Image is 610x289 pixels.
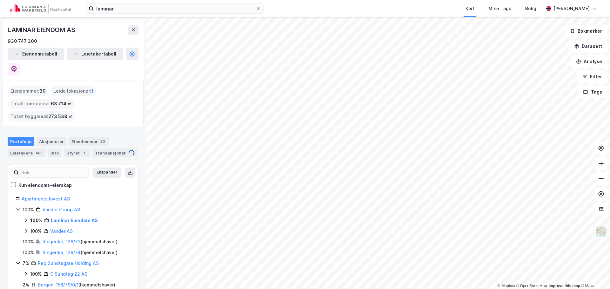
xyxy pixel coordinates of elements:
button: Analyse [571,55,607,68]
div: 2% [23,281,29,289]
div: LAMINAR EIENDOM AS [8,25,76,35]
div: ( hjemmelshaver ) [43,249,118,256]
div: Eiendommer [69,137,109,146]
a: OpenStreetMap [516,284,547,288]
div: Leietakere [8,148,45,157]
div: 143 [34,150,43,156]
button: Datasett [569,40,607,53]
div: Info [48,148,61,157]
button: Filter [577,70,607,83]
div: ( hjemmelshaver ) [38,281,115,289]
a: Laminar Eiendom AS [51,218,98,223]
span: 273 538 ㎡ [48,113,73,120]
div: Styret [64,148,90,157]
div: 100% [23,238,34,246]
div: Eiendommer : [8,86,48,96]
input: Søk på adresse, matrikkel, gårdeiere, leietakere eller personer [94,4,256,13]
a: Improve this map [549,284,580,288]
iframe: Chat Widget [578,259,610,289]
div: Aksjonærer [37,137,66,146]
div: 1 [81,150,87,156]
div: 100% [30,270,42,278]
div: 100% [30,217,42,224]
div: Transaksjoner [92,148,137,157]
span: 63 714 ㎡ [51,100,72,108]
span: 30 [39,87,46,95]
a: Ringerike, 128/74 [43,250,81,255]
a: C Sundtsg 22 AS [50,271,87,277]
a: Bergen, 158/79/0/1 [38,282,78,287]
div: 100% [30,227,42,235]
div: Bolig [525,5,536,12]
div: Kun eiendoms-eierskap [18,181,72,189]
div: ( hjemmelshaver ) [43,238,118,246]
button: Tags [578,86,607,98]
button: Eiendomstabell [8,48,64,60]
button: Bokmerker [565,25,607,37]
a: Req Sundtsgate Holding AS [38,260,99,266]
img: spinner.a6d8c91a73a9ac5275cf975e30b51cfb.svg [128,150,135,156]
div: Portefølje [8,137,34,146]
img: cushman-wakefield-realkapital-logo.202ea83816669bd177139c58696a8fa1.svg [10,4,71,13]
div: Mine Tags [488,5,511,12]
button: Ekspander [92,167,121,178]
button: Leietakertabell [67,48,123,60]
div: 30 [99,138,106,145]
div: Totalt tomteareal : [8,99,74,109]
div: Kontrollprogram for chat [578,259,610,289]
a: Mapbox [498,284,515,288]
a: Ringerike, 128/73 [43,239,81,244]
a: Vander AS [50,228,73,234]
a: Apartments Invest AS [22,196,70,201]
div: 100% [23,206,34,213]
div: Totalt byggareal : [8,111,75,122]
div: Kart [465,5,474,12]
img: Z [595,226,607,238]
div: 930 747 300 [8,37,37,45]
div: Leide lokasjoner : [51,86,96,96]
span: 1 [91,87,93,95]
input: Søk [19,168,88,177]
a: Vander Group AS [43,207,80,212]
div: 100% [23,249,34,256]
div: [PERSON_NAME] [553,5,590,12]
div: 7% [23,259,29,267]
